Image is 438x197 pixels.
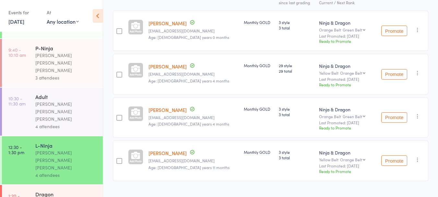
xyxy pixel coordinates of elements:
div: Orange Belt [340,157,362,162]
div: Orange Belt [340,71,362,75]
small: kimbopumpkin@hotmail.com [148,115,239,120]
span: 3 style [279,19,314,25]
small: Last Promoted: [DATE] [319,120,371,125]
div: Orange Belt [319,114,371,118]
span: Age: [DEMOGRAPHIC_DATA] years 4 months [148,78,229,83]
div: L-Ninja [35,142,97,149]
small: ankits23@gmail.com [148,158,239,163]
div: Events for [8,7,40,18]
div: Ninja & Dragon [319,19,371,26]
button: Promote [381,26,407,36]
div: [PERSON_NAME] [PERSON_NAME] [PERSON_NAME] [35,52,97,74]
span: Age: [DEMOGRAPHIC_DATA] years 0 months [148,34,229,40]
span: 3 style [279,106,314,112]
a: [PERSON_NAME] [148,106,187,113]
div: Orange Belt [319,28,371,32]
a: [DATE] [8,18,24,25]
div: P-Ninja [35,44,97,52]
a: 12:30 -1:30 pmL-Ninja[PERSON_NAME] [PERSON_NAME] [PERSON_NAME]4 attendees [2,136,103,184]
div: Ninja & Dragon [319,63,371,69]
small: Last Promoted: [DATE] [319,34,371,38]
div: Current / Next Rank [319,0,371,5]
div: Yellow Belt [319,157,371,162]
span: Age: [DEMOGRAPHIC_DATA] years 4 months [148,121,229,127]
span: Age: [DEMOGRAPHIC_DATA] years 11 months [148,165,230,170]
a: 10:30 -11:30 amAdult[PERSON_NAME] [PERSON_NAME] [PERSON_NAME]4 attendees [2,88,103,136]
span: 29 total [279,68,314,74]
div: Ninja & Dragon [319,149,371,156]
button: Promote [381,69,407,80]
div: Ninja & Dragon [319,106,371,113]
time: 12:30 - 1:30 pm [8,144,24,155]
div: [PERSON_NAME] [PERSON_NAME] [PERSON_NAME] [35,149,97,171]
div: 4 attendees [35,171,97,179]
a: [PERSON_NAME] [148,20,187,27]
div: 4 attendees [35,123,97,130]
small: Last Promoted: [DATE] [319,164,371,168]
div: Any location [47,18,79,25]
div: Green Belt [343,28,362,32]
div: Monthly GOLD [244,19,274,25]
div: Yellow Belt [319,71,371,75]
div: Adult [35,93,97,100]
button: Promote [381,112,407,123]
button: Promote [381,155,407,166]
div: Monthly GOLD [244,63,274,68]
div: Ready to Promote [319,168,371,174]
a: 9:40 -10:10 amP-Ninja[PERSON_NAME] [PERSON_NAME] [PERSON_NAME]3 attendees [2,39,103,87]
a: [PERSON_NAME] [148,150,187,156]
a: [PERSON_NAME] [148,63,187,70]
div: At [47,7,79,18]
span: 3 total [279,155,314,160]
div: [PERSON_NAME] [PERSON_NAME] [PERSON_NAME] [35,100,97,123]
small: ardaniamir1362@gmail.com [148,29,239,33]
div: Ready to Promote [319,125,371,130]
div: since last grading [279,0,314,5]
time: 9:40 - 10:10 am [8,47,26,57]
time: 10:30 - 11:30 am [8,96,26,106]
span: 3 total [279,25,314,31]
small: kishore17sap@gmail.com [148,72,239,76]
div: Monthly GOLD [244,149,274,155]
div: Ready to Promote [319,38,371,44]
div: Monthly GOLD [244,106,274,112]
div: Green Belt [343,114,362,118]
div: Ready to Promote [319,82,371,87]
div: 3 attendees [35,74,97,81]
span: 3 style [279,149,314,155]
span: 3 total [279,112,314,117]
small: Last Promoted: [DATE] [319,77,371,81]
span: 29 style [279,63,314,68]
